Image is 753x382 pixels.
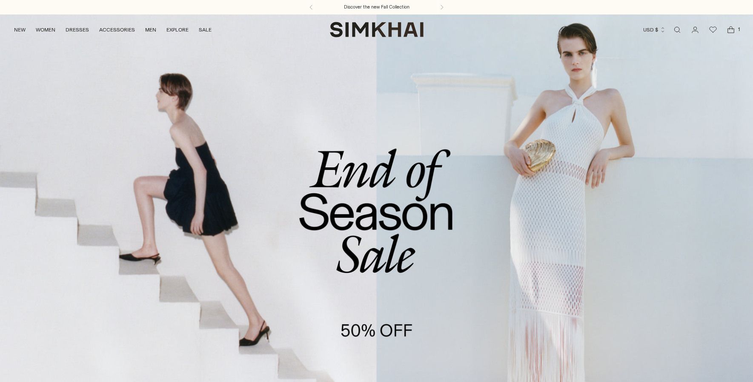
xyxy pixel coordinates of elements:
[14,20,26,39] a: NEW
[669,21,686,38] a: Open search modal
[687,21,704,38] a: Go to the account page
[36,20,55,39] a: WOMEN
[145,20,156,39] a: MEN
[99,20,135,39] a: ACCESSORIES
[722,21,739,38] a: Open cart modal
[199,20,212,39] a: SALE
[344,4,409,11] a: Discover the new Fall Collection
[735,26,743,33] span: 1
[704,21,722,38] a: Wishlist
[330,21,424,38] a: SIMKHAI
[66,20,89,39] a: DRESSES
[166,20,189,39] a: EXPLORE
[643,20,666,39] button: USD $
